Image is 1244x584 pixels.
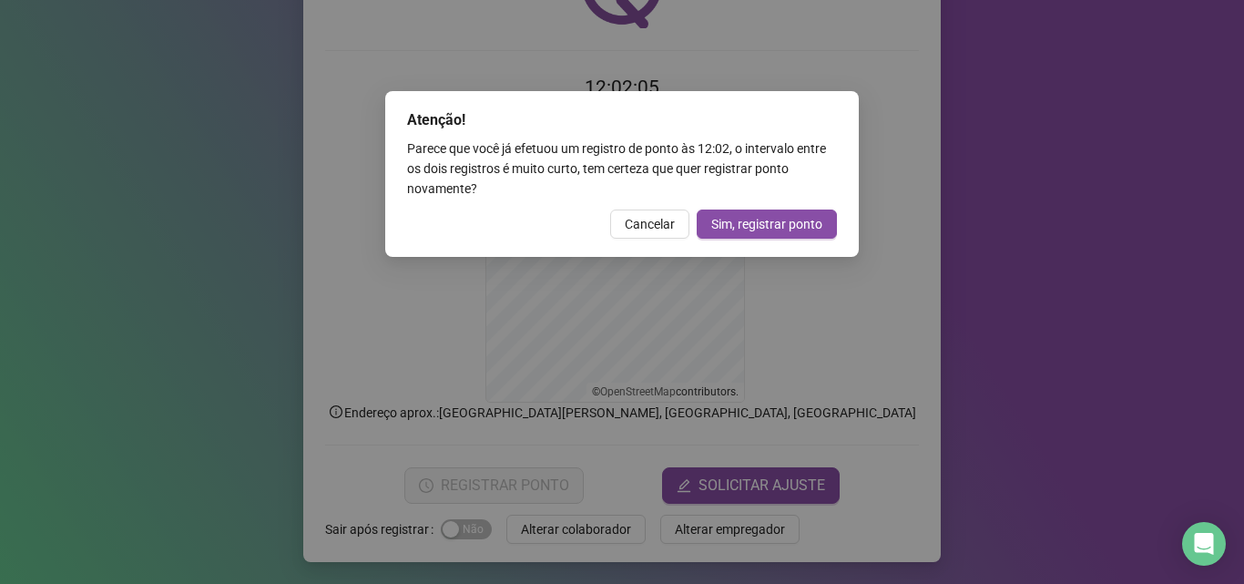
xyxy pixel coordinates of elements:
[407,109,837,131] div: Atenção!
[1182,522,1226,566] div: Open Intercom Messenger
[711,214,822,234] span: Sim, registrar ponto
[625,214,675,234] span: Cancelar
[407,138,837,199] div: Parece que você já efetuou um registro de ponto às 12:02 , o intervalo entre os dois registros é ...
[697,210,837,239] button: Sim, registrar ponto
[610,210,689,239] button: Cancelar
